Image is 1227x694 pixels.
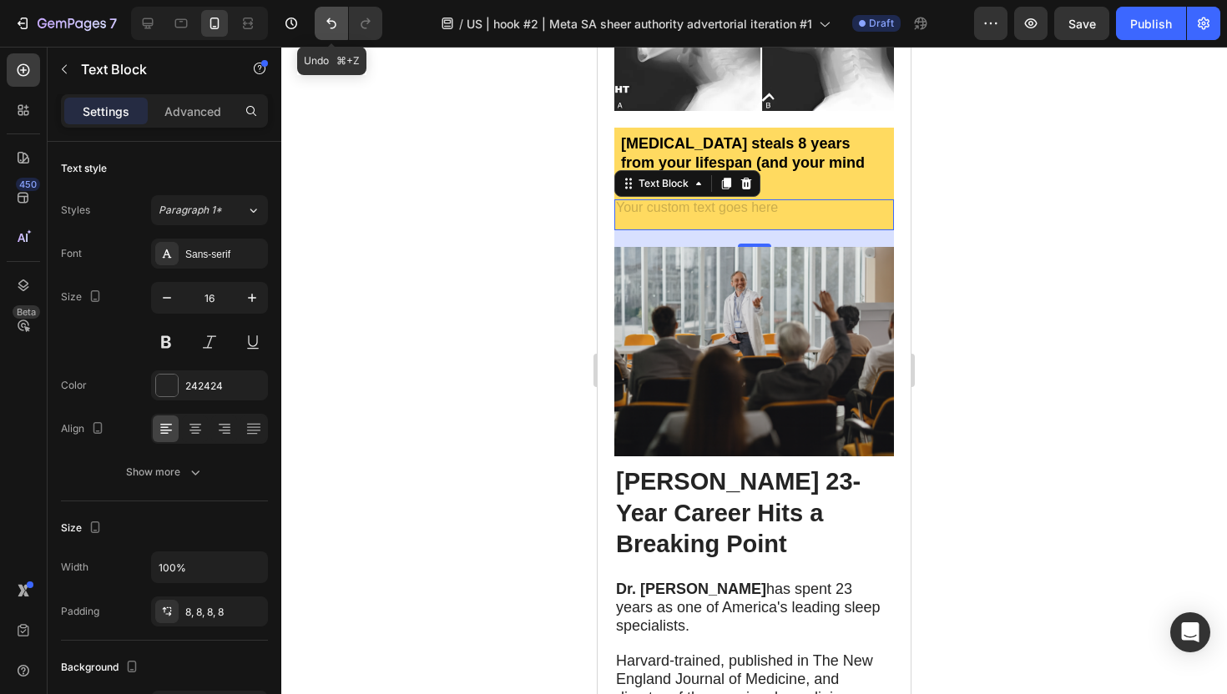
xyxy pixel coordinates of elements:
iframe: Design area [598,47,911,694]
div: Sans-serif [185,247,264,262]
div: 8, 8, 8, 8 [185,605,264,620]
button: 7 [7,7,124,40]
span: Harvard-trained, published in The New England Journal of Medicine, and director of three major sl... [18,606,275,659]
div: Padding [61,604,99,619]
div: 242424 [185,379,264,394]
div: Publish [1130,15,1172,33]
div: Font [61,246,82,261]
p: Text Block [81,59,223,79]
div: Text style [61,161,107,176]
button: Save [1054,7,1109,40]
button: Show more [61,457,268,487]
p: 7 [109,13,117,33]
div: Styles [61,203,90,218]
div: Show more [126,464,204,480]
span: Save [1068,17,1096,31]
div: Open Intercom Messenger [1170,612,1210,652]
div: Size [61,517,105,540]
div: Color [61,378,87,393]
button: Publish [1116,7,1186,40]
div: Width [61,560,88,575]
div: Beta [13,305,40,319]
div: Align [61,418,108,440]
span: US | hook #2 | Meta SA sheer authority advertorial iteration #1 [467,15,812,33]
p: Advanced [164,103,221,120]
span: / [459,15,463,33]
div: Undo/Redo [315,7,382,40]
input: Auto [152,552,267,582]
div: Size [61,286,105,309]
div: Background [61,656,142,679]
span: Draft [869,16,894,31]
div: 450 [16,178,40,191]
span: Paragraph 1* [159,203,222,218]
button: Paragraph 1* [151,195,268,225]
p: Settings [83,103,129,120]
